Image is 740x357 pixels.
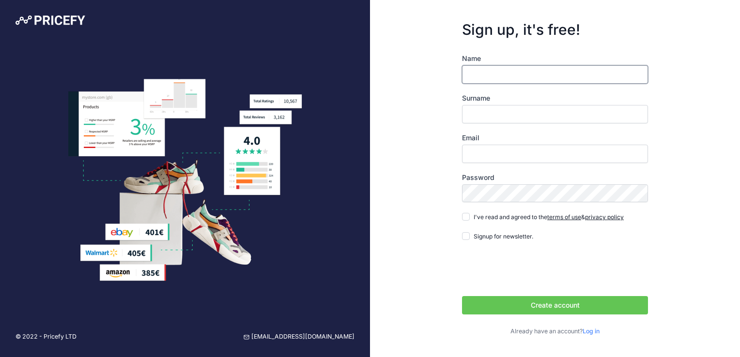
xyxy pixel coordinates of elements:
[585,213,624,221] a: privacy policy
[474,233,533,240] span: Signup for newsletter.
[462,251,609,288] iframe: reCAPTCHA
[15,15,85,25] img: Pricefy
[244,332,355,342] a: [EMAIL_ADDRESS][DOMAIN_NAME]
[462,296,648,314] button: Create account
[462,173,648,182] label: Password
[15,332,77,342] p: © 2022 - Pricefy LTD
[583,327,600,335] a: Log in
[462,93,648,103] label: Surname
[462,21,648,38] h3: Sign up, it's free!
[474,213,624,221] span: I've read and agreed to the &
[462,54,648,63] label: Name
[462,133,648,143] label: Email
[462,327,648,336] p: Already have an account?
[547,213,581,221] a: terms of use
